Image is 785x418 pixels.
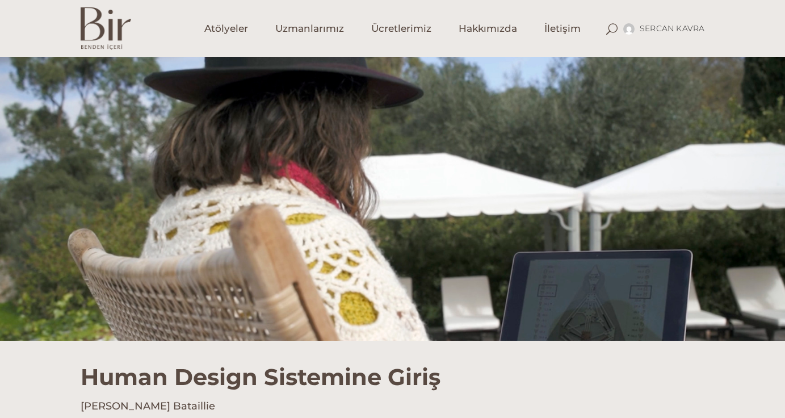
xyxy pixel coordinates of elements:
[275,22,344,35] span: Uzmanlarımız
[459,22,517,35] span: Hakkımızda
[640,23,705,34] span: SERCAN KAVRA
[544,22,581,35] span: İletişim
[81,341,705,391] h1: Human Design Sistemine Giriş
[371,22,431,35] span: Ücretlerimiz
[204,22,248,35] span: Atölyeler
[81,399,705,413] h4: [PERSON_NAME] Bataillie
